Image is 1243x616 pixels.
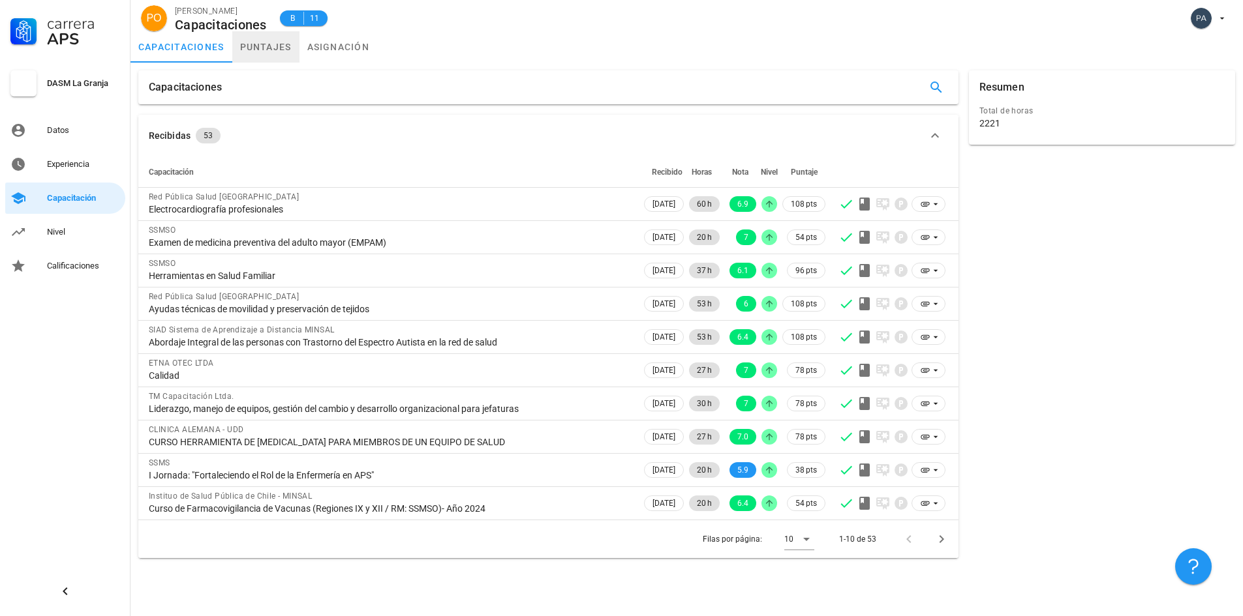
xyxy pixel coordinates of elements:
div: Resumen [979,70,1024,104]
span: 108 pts [791,330,817,344]
span: 78 pts [795,430,817,443]
div: Capacitación [47,193,120,203]
span: 20 h [697,462,712,478]
span: 37 h [697,263,712,278]
span: Nota [732,168,748,177]
a: asignación [299,31,378,63]
div: 1-10 de 53 [839,533,876,545]
span: 96 pts [795,264,817,277]
span: 6 [744,296,748,312]
button: Página siguiente [930,527,953,551]
div: [PERSON_NAME] [175,5,267,18]
span: 5.9 [737,462,748,478]
th: Capacitación [138,156,641,188]
div: Examen de medicina preventiva del adulto mayor (EMPAM) [149,237,631,248]
a: Experiencia [5,149,125,180]
span: 60 h [697,196,712,212]
span: 108 pts [791,198,817,211]
span: [DATE] [652,197,675,211]
div: APS [47,31,120,47]
span: [DATE] [652,430,675,444]
span: 11 [309,12,320,25]
button: Recibidas 53 [138,115,959,156]
span: 6.4 [737,329,748,345]
div: Liderazgo, manejo de equipos, gestión del cambio y desarrollo organizacional para jefaturas [149,403,631,415]
div: Datos [47,125,120,136]
span: Recibido [652,168,683,177]
a: Datos [5,115,125,146]
div: Abordaje Integral de las personas con Trastorno del Espectro Autista en la red de salud [149,336,631,348]
th: Puntaje [780,156,828,188]
span: CLINICA ALEMANA - UDD [149,425,243,434]
div: avatar [1191,8,1212,29]
span: [DATE] [652,330,675,344]
span: 7 [744,396,748,411]
div: 2221 [979,117,1000,129]
span: Capacitación [149,168,194,177]
a: Nivel [5,216,125,248]
div: 10 [784,533,793,545]
span: [DATE] [652,496,675,510]
span: [DATE] [652,363,675,377]
span: Nivel [761,168,778,177]
div: I Jornada: "Fortaleciendo el Rol de la Enfermería en APS" [149,469,631,481]
div: Nivel [47,227,120,237]
span: 7 [744,362,748,378]
span: Puntaje [791,168,818,177]
span: 6.4 [737,495,748,511]
th: Horas [686,156,722,188]
div: Curso de Farmacovigilancia de Vacunas (Regiones IX y XII / RM: SSMSO)- Año 2024 [149,503,631,514]
div: Electrocardiografía profesionales [149,203,631,215]
span: [DATE] [652,230,675,244]
th: Recibido [641,156,686,188]
span: PO [146,5,161,31]
div: 10Filas por página: [784,529,814,550]
span: [DATE] [652,396,675,411]
div: Calificaciones [47,261,120,271]
span: [DATE] [652,263,675,278]
span: 108 pts [791,297,817,310]
span: [DATE] [652,463,675,477]
span: 38 pts [795,463,817,477]
div: Experiencia [47,159,120,169]
span: SSMSO [149,259,176,268]
span: 20 h [697,495,712,511]
th: Nivel [759,156,780,188]
span: 78 pts [795,364,817,377]
a: Capacitación [5,183,125,214]
span: 27 h [697,429,712,445]
div: Capacitaciones [149,70,222,104]
span: 54 pts [795,231,817,244]
span: 54 pts [795,497,817,510]
span: 78 pts [795,397,817,410]
div: Total de horas [979,104,1225,117]
span: [DATE] [652,297,675,311]
span: 7.0 [737,429,748,445]
span: ETNA OTEC LTDA [149,359,214,368]
span: Instituo de Salud Pública de Chile - MINSAL [149,491,312,501]
span: 27 h [697,362,712,378]
span: 6.1 [737,263,748,278]
span: SIAD Sistema de Aprendizaje a Distancia MINSAL [149,325,334,334]
div: Recibidas [149,128,191,143]
span: 6.9 [737,196,748,212]
div: avatar [141,5,167,31]
span: 20 h [697,229,712,245]
th: Nota [722,156,759,188]
span: 7 [744,229,748,245]
a: Calificaciones [5,250,125,282]
span: SSMS [149,458,170,467]
span: 53 h [697,296,712,312]
div: Capacitaciones [175,18,267,32]
div: Calidad [149,370,631,381]
span: 30 h [697,396,712,411]
span: Red Pública Salud [GEOGRAPHIC_DATA] [149,292,299,301]
a: puntajes [232,31,299,63]
span: Red Pública Salud [GEOGRAPHIC_DATA] [149,192,299,201]
div: Herramientas en Salud Familiar [149,270,631,282]
span: SSMSO [149,226,176,235]
div: DASM La Granja [47,78,120,89]
span: B [288,12,298,25]
div: Carrera [47,16,120,31]
a: capacitaciones [130,31,232,63]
